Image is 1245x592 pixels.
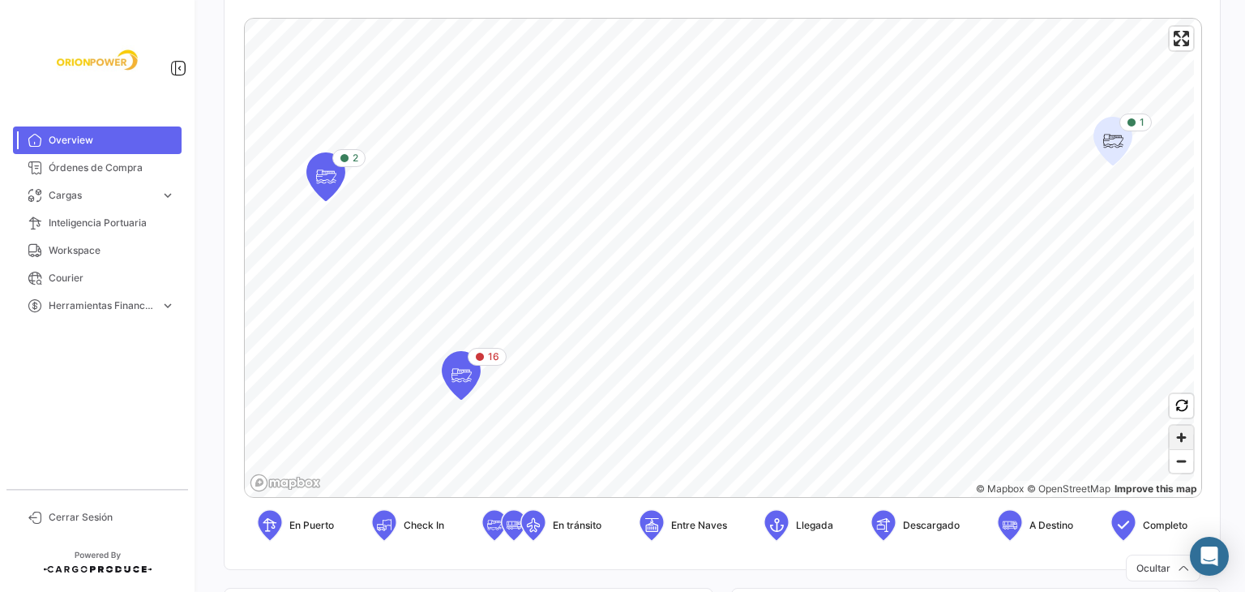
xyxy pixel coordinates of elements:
[1115,483,1197,495] a: Map feedback
[1170,426,1193,449] button: Zoom in
[903,518,960,533] span: Descargado
[671,518,727,533] span: Entre Naves
[13,237,182,264] a: Workspace
[1170,450,1193,473] span: Zoom out
[1126,555,1200,581] button: Ocultar
[49,298,154,313] span: Herramientas Financieras
[49,133,175,148] span: Overview
[1143,518,1187,533] span: Completo
[160,298,175,313] span: expand_more
[1190,537,1229,576] div: Abrir Intercom Messenger
[49,510,175,525] span: Cerrar Sesión
[404,518,444,533] span: Check In
[353,151,358,165] span: 2
[1170,27,1193,50] button: Enter fullscreen
[57,19,138,101] img: f26a05d0-2fea-4301-a0f6-b8409df5d1eb.jpeg
[1029,518,1073,533] span: A Destino
[306,152,345,201] div: Map marker
[245,19,1194,499] canvas: Map
[13,264,182,292] a: Courier
[49,243,175,258] span: Workspace
[49,188,154,203] span: Cargas
[1027,483,1110,495] a: OpenStreetMap
[553,518,601,533] span: En tránsito
[289,518,334,533] span: En Puerto
[796,518,833,533] span: Llegada
[1140,115,1144,130] span: 1
[160,188,175,203] span: expand_more
[49,271,175,285] span: Courier
[250,474,321,492] a: Mapbox logo
[13,154,182,182] a: Órdenes de Compra
[488,350,499,364] span: 16
[1170,449,1193,473] button: Zoom out
[442,351,481,400] div: Map marker
[49,161,175,175] span: Órdenes de Compra
[13,127,182,154] a: Overview
[1093,117,1132,165] div: Map marker
[49,216,175,230] span: Inteligencia Portuaria
[13,209,182,237] a: Inteligencia Portuaria
[976,483,1024,495] a: Mapbox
